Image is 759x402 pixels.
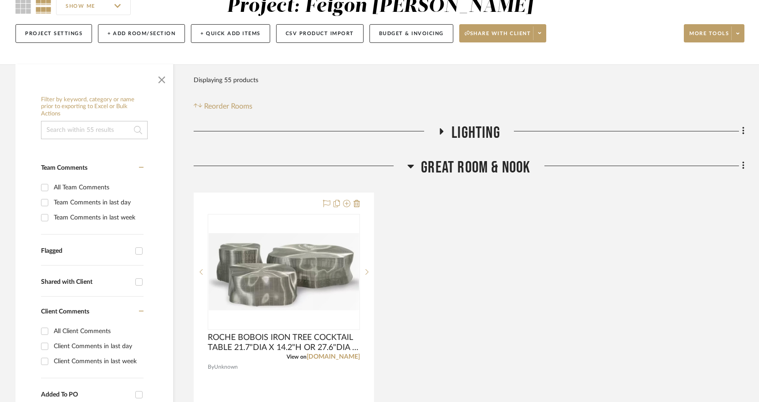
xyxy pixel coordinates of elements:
div: Team Comments in last week [54,210,141,225]
button: + Quick Add Items [191,24,270,43]
button: + Add Room/Section [98,24,185,43]
input: Search within 55 results [41,121,148,139]
span: Share with client [465,30,531,44]
div: All Client Comments [54,324,141,339]
span: By [208,363,214,371]
button: More tools [684,24,744,42]
span: GREAT ROOM & NOOK [421,158,530,178]
span: ROCHE BOBOIS IRON TREE COCKTAIL TABLE 21.7"DIA X 14.2"H OR 27.6"DIA X 10.2"H OR 39.4"DIA X 12.7"H [208,333,360,353]
span: More tools [689,30,729,44]
h6: Filter by keyword, category or name prior to exporting to Excel or Bulk Actions [41,96,148,118]
div: Team Comments in last day [54,195,141,210]
span: View on [287,354,307,360]
a: [DOMAIN_NAME] [307,354,360,360]
button: Reorder Rooms [194,101,252,112]
div: Client Comments in last day [54,339,141,354]
button: Project Settings [15,24,92,43]
img: ROCHE BOBOIS IRON TREE COCKTAIL TABLE 21.7"DIA X 14.2"H OR 27.6"DIA X 10.2"H OR 39.4"DIA X 12.7"H [209,233,359,310]
button: Close [153,69,171,87]
div: All Team Comments [54,180,141,195]
span: Client Comments [41,308,89,315]
span: LIGHTING [451,123,500,143]
span: Reorder Rooms [204,101,252,112]
div: Added To PO [41,391,131,399]
div: Client Comments in last week [54,354,141,369]
div: Displaying 55 products [194,71,258,89]
button: Budget & Invoicing [369,24,453,43]
button: Share with client [459,24,547,42]
span: Unknown [214,363,238,371]
div: Shared with Client [41,278,131,286]
button: CSV Product Import [276,24,364,43]
div: Flagged [41,247,131,255]
span: Team Comments [41,165,87,171]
